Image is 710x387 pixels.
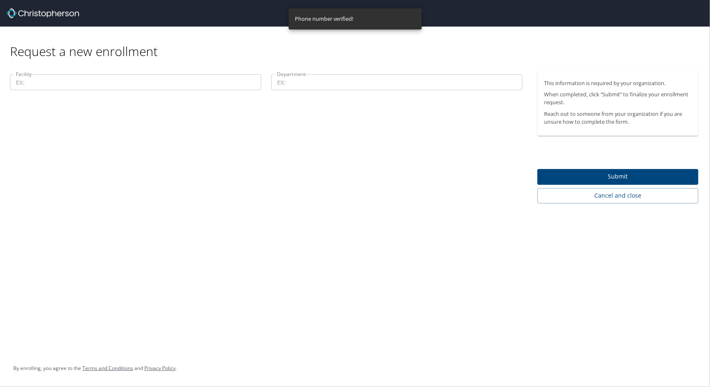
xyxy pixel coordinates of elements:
a: Privacy Policy [144,365,176,372]
img: cbt logo [7,8,79,18]
input: EX: [10,74,261,90]
button: Submit [537,169,698,185]
div: Request a new enrollment [10,27,705,59]
div: Phone number verified! [295,11,354,27]
button: Cancel and close [537,188,698,203]
span: Cancel and close [544,191,692,201]
p: This information is required by your organization. [544,79,692,87]
div: By enrolling, you agree to the and . [13,358,177,379]
p: Reach out to someone from your organization if you are unsure how to complete the form. [544,110,692,126]
input: EX: [271,74,522,90]
p: When completed, click “Submit” to finalize your enrollment request. [544,91,692,106]
span: Submit [544,171,692,182]
a: Terms and Conditions [82,365,133,372]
